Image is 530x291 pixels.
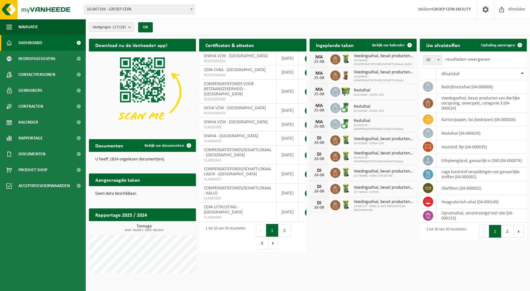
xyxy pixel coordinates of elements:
span: Voedingsafval, bevat producten van dierlijke oorsprong, onverpakt, categorie 3 [354,185,413,190]
div: MA [313,55,325,60]
span: 02-013045 - OCHA VZW [354,109,384,113]
div: 26-08 [313,206,325,210]
strong: GROEP CEPA FACILITY [432,7,471,12]
td: oliefilters (04-000092) [437,181,527,195]
td: lege kunststof verpakkingen van gevaarlijke stoffen (04-000081) [437,167,527,181]
span: 02-013045 - OCHA VZW [354,142,413,145]
td: voedingsafval, bevat producten van dierlijke oorsprong, onverpakt, categorie 3 (04-000024) [437,94,527,113]
button: OK [138,22,153,32]
button: Vestigingen(17/18) [89,22,134,32]
span: COMPENSATIEFONDS VOOR BESTAANSZEKERHEID - [GEOGRAPHIC_DATA] [204,82,254,97]
span: CEPA CVBA - [GEOGRAPHIC_DATA] [204,68,265,72]
td: [DATE] [277,203,299,222]
td: restafval (04-000029) [437,126,527,140]
span: 10 [423,55,442,65]
span: Restafval [354,104,384,109]
span: VLA903340 [204,215,272,220]
span: VLA903335 [204,196,272,201]
div: 26-08 [313,141,325,145]
span: Voedingsafval, bevat producten van dierlijke oorsprong, onverpakt, categorie 3 [354,151,413,156]
span: Vestigingen [92,23,126,32]
span: Voedingsafval, bevat producten van dierlijke oorsprong, onverpakt, categorie 3 [354,70,413,75]
h2: Ingeplande taken [310,39,360,51]
span: 10-847194 - GROEP CEPA [84,5,195,14]
div: 25-08 [313,108,325,113]
div: 1 tot 10 van 20 resultaten [423,224,466,238]
span: 10-847177 - CEPA CV AFD PREVENTIE EN BESCHERMING [354,205,413,212]
span: 02-013176 - COMPENSATIEFONDS/SCHAFTLOKAAL [354,124,413,131]
span: Kalender [18,114,38,130]
button: 2 [278,224,291,237]
img: WB-0140-HPE-BN-01 [340,70,351,80]
h2: Documenten [89,139,130,152]
span: Voedingsafval, bevat producten van dierlijke oorsprong, onverpakt, categorie 3 [354,169,413,174]
div: 25-08 [313,125,325,129]
div: DI [313,152,325,157]
h2: Rapportage 2025 / 2024 [89,208,153,221]
span: Contracten [18,98,43,114]
button: Previous [479,225,489,238]
span: SIWHA VZW - [GEOGRAPHIC_DATA] [204,54,268,58]
td: [DATE] [277,118,299,132]
img: WB-0140-HPE-GN-50 [340,167,351,178]
div: 25-08 [313,76,325,80]
div: 26-08 [313,189,325,194]
span: Voedingsafval, bevat producten van dierlijke oorsprong, onverpakt, categorie 3 [354,54,413,59]
img: WB-0140-HPE-GN-50 [340,134,351,145]
div: 25-08 [313,92,325,97]
span: Restafval [354,118,413,124]
span: Afvalstof [441,71,460,77]
a: Bekijk uw documenten [139,139,195,152]
span: Voedingsafval, bevat producten van dierlijke oorsprong, onverpakt, categorie 3 [354,200,413,205]
span: CEPA UITRUSTING - [GEOGRAPHIC_DATA] [204,205,243,215]
img: WB-0140-HPE-GN-50 [340,151,351,161]
span: 10-748410 - SIWHA [354,190,413,194]
div: MA [313,87,325,92]
div: DI [313,184,325,189]
button: Next [514,225,524,238]
h2: Certificaten & attesten [199,39,260,51]
span: 10-803633 - COMPENSATIEFONDS/SCHAFTLOKAAL [354,75,413,83]
td: hoogcalorisch afval (04-000149) [437,195,527,209]
td: [DATE] [277,184,299,203]
td: [DATE] [277,65,299,79]
span: Ophaling aanvragen [481,43,515,47]
span: 2024: 79,020 t - 2025: 39,524 t [92,229,196,232]
span: Bekijk uw kalender [372,43,405,47]
div: 26-08 [313,157,325,161]
td: [DATE] [277,51,299,65]
div: MA [313,103,325,108]
button: Previous [256,224,266,237]
h2: Uw afvalstoffen [420,39,466,51]
span: COMPENSATIEFONDS/SCHAFTLOKAAL CADIX - [GEOGRAPHIC_DATA] [204,167,272,177]
img: WB-0240-CU [340,102,351,113]
span: RED25003565 [204,59,272,64]
img: WB-1100-HPE-GN-51 [340,86,351,97]
img: WB-0240-CU [340,118,351,129]
div: 1 tot 10 van 24 resultaten [202,223,245,250]
count: (17/18) [113,25,126,29]
span: SIWHA - [GEOGRAPHIC_DATA] [204,134,258,139]
span: Dashboard [18,35,42,51]
h2: Aangevraagde taken [89,173,146,186]
button: 1 [266,224,278,237]
a: Ophaling aanvragen [476,39,526,51]
td: [DATE] [277,104,299,118]
span: 02-013045 - OCHA VZW [354,93,384,97]
span: COMPENSATIEFONDS/SCHAFTLOKAAL - [GEOGRAPHIC_DATA] [204,148,272,158]
td: [DATE] [277,132,299,145]
button: 3 [256,237,268,249]
span: RED25003580 [204,97,272,102]
div: DI [313,168,325,173]
div: 25-08 [313,60,325,64]
span: COMPENSATIEFONDS/SCHAFTLOKAAL - KALLO [204,186,272,196]
span: 10-764928 - COMPENSATIEFONDS/SCHAFTLOKAAL CADIX [354,59,413,66]
h2: Download nu de Vanheede+ app! [89,39,174,51]
button: Next [268,237,278,249]
div: DI [313,200,325,206]
td: opruimafval, verontreinigd met olie (04-000153) [437,209,527,223]
td: [DATE] [277,145,299,165]
span: Bekijk uw documenten [144,144,184,148]
span: Documenten [18,146,45,162]
span: 02-013176 - COMPENSATIEFONDS/SCHAFTLOKAAL [354,156,413,164]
